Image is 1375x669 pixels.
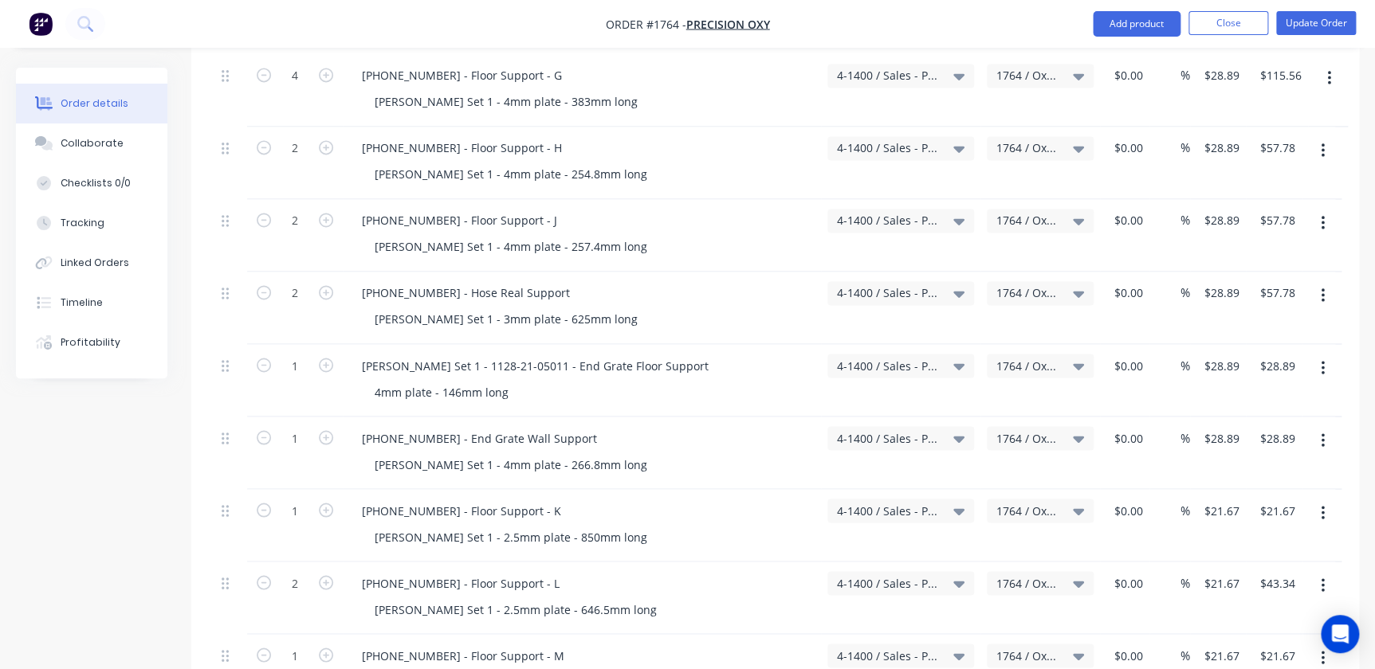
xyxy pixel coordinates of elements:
span: 1764 / Oxycut - Infill Press [996,139,1057,156]
div: [PERSON_NAME] Set 1 - 2.5mm plate - 850mm long [362,525,660,548]
div: Linked Orders [61,256,129,270]
button: Tracking [16,203,167,243]
span: 4-1400 / Sales - Pressing [837,67,937,84]
span: 1764 / Oxycut - Infill Press [996,429,1057,446]
div: [PERSON_NAME] Set 1 - 4mm plate - 266.8mm long [362,452,660,475]
span: % [1181,573,1190,592]
span: 1764 / Oxycut - Infill Press [996,212,1057,229]
span: % [1181,139,1190,157]
div: [PHONE_NUMBER] - Floor Support - M [349,644,577,667]
span: 1764 / Oxycut - Infill Press [996,284,1057,301]
span: % [1181,284,1190,302]
div: [PERSON_NAME] Set 1 - 4mm plate - 383mm long [362,90,650,113]
div: [PHONE_NUMBER] - Floor Support - K [349,499,574,522]
span: % [1181,66,1190,84]
div: [PHONE_NUMBER] - End Grate Wall Support [349,426,610,449]
span: % [1181,501,1190,519]
span: 4-1400 / Sales - Pressing [837,284,937,301]
div: [PHONE_NUMBER] - Floor Support - L [349,571,572,594]
button: Profitability [16,323,167,362]
div: Timeline [61,295,103,310]
button: Linked Orders [16,243,167,283]
div: Tracking [61,216,104,230]
button: Add product [1093,11,1181,37]
div: Open Intercom Messenger [1321,615,1359,653]
span: 1764 / Oxycut - Infill Press [996,574,1057,591]
button: Checklists 0/0 [16,163,167,203]
div: 4mm plate - 146mm long [362,380,521,403]
span: 4-1400 / Sales - Pressing [837,139,937,156]
span: 1764 / Oxycut - Infill Press [996,647,1057,663]
img: Factory [29,12,53,36]
button: Timeline [16,283,167,323]
span: Order #1764 - [606,17,686,32]
span: 4-1400 / Sales - Pressing [837,574,937,591]
button: Close [1188,11,1268,35]
span: 1764 / Oxycut - Infill Press [996,357,1057,374]
div: [PERSON_NAME] Set 1 - 3mm plate - 625mm long [362,307,650,331]
span: % [1181,356,1190,374]
div: [PHONE_NUMBER] - Floor Support - G [349,64,575,87]
span: % [1181,646,1190,664]
div: [PERSON_NAME] Set 1 - 2.5mm plate - 646.5mm long [362,597,670,620]
div: [PHONE_NUMBER] - Floor Support - J [349,209,570,232]
div: [PERSON_NAME] Set 1 - 4mm plate - 254.8mm long [362,162,660,186]
span: % [1181,428,1190,447]
div: [PERSON_NAME] Set 1 - 4mm plate - 257.4mm long [362,235,660,258]
span: 1764 / Oxycut - Infill Press [996,502,1057,518]
span: 4-1400 / Sales - Pressing [837,647,937,663]
span: 1764 / Oxycut - Infill Press [996,67,1057,84]
div: Collaborate [61,136,124,151]
div: [PHONE_NUMBER] - Floor Support - H [349,136,575,159]
button: Update Order [1276,11,1356,35]
span: % [1181,211,1190,229]
div: [PHONE_NUMBER] - Hose Real Support [349,281,583,304]
div: Order details [61,96,128,111]
div: Checklists 0/0 [61,176,131,190]
span: 4-1400 / Sales - Pressing [837,429,937,446]
a: Precision Oxy [686,17,770,32]
button: Collaborate [16,123,167,163]
span: 4-1400 / Sales - Pressing [837,502,937,518]
div: Profitability [61,335,120,350]
div: [PERSON_NAME] Set 1 - 1128-21-05011 - End Grate Floor Support [349,354,721,377]
span: 4-1400 / Sales - Pressing [837,357,937,374]
span: 4-1400 / Sales - Pressing [837,212,937,229]
button: Order details [16,84,167,123]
